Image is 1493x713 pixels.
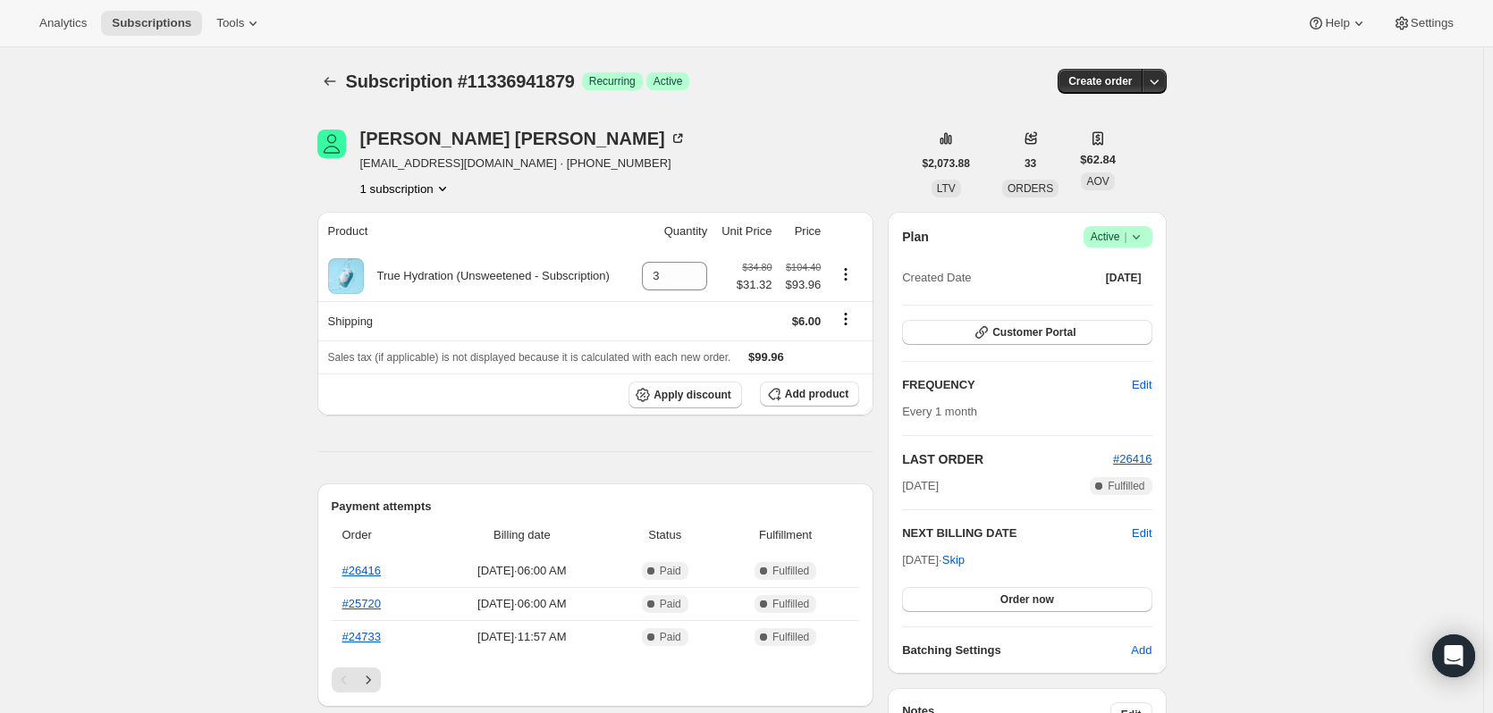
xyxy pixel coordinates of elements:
span: Fulfilled [772,630,809,644]
button: #26416 [1113,450,1151,468]
span: 33 [1025,156,1036,171]
h2: Plan [902,228,929,246]
th: Unit Price [713,212,777,251]
span: Customer Portal [992,325,1075,340]
span: Billing date [436,526,607,544]
span: Fulfilled [1108,479,1144,493]
span: Settings [1411,16,1454,30]
h6: Batching Settings [902,642,1131,659]
span: $2,073.88 [923,156,970,171]
h2: LAST ORDER [902,450,1113,468]
span: Fulfilled [772,564,809,578]
span: Paid [660,597,681,611]
span: [DATE] [902,477,939,495]
span: Tools [216,16,244,30]
button: Edit [1132,524,1151,542]
span: [DATE] · [902,553,965,566]
button: Subscriptions [317,69,342,94]
div: True Hydration (Unsweetened - Subscription) [364,267,610,285]
span: Active [1091,228,1145,246]
span: Create order [1068,74,1132,88]
span: $31.32 [737,276,772,294]
th: Shipping [317,301,633,340]
span: [DATE] · 06:00 AM [436,562,607,580]
a: #24733 [342,630,381,643]
span: $62.84 [1080,151,1116,169]
span: Fulfillment [722,526,848,544]
div: [PERSON_NAME] [PERSON_NAME] [360,130,687,147]
button: Next [356,667,381,692]
span: ORDERS [1008,182,1053,195]
span: Edit [1132,376,1151,394]
button: Product actions [831,264,860,284]
button: Subscriptions [101,11,202,36]
button: Order now [902,587,1151,612]
a: #25720 [342,597,381,610]
span: [DATE] · 06:00 AM [436,595,607,613]
a: #26416 [1113,452,1151,466]
button: [DATE] [1095,265,1152,290]
span: Paid [660,564,681,578]
nav: Pagination [332,667,860,692]
span: Subscriptions [112,16,191,30]
button: Add [1120,636,1162,665]
th: Quantity [632,212,713,251]
span: Every 1 month [902,405,977,418]
span: Skip [942,551,965,569]
span: [DATE] · 11:57 AM [436,628,607,646]
span: Sales tax (if applicable) is not displayed because it is calculated with each new order. [328,351,731,364]
span: $93.96 [782,276,821,294]
button: Create order [1058,69,1143,94]
img: product img [328,258,364,294]
div: Open Intercom Messenger [1432,634,1475,677]
span: Lois Brooks [317,130,346,158]
button: Settings [1382,11,1464,36]
span: Active [654,74,683,88]
h2: NEXT BILLING DATE [902,524,1132,542]
span: $6.00 [792,315,822,328]
button: Tools [206,11,273,36]
span: $99.96 [748,350,784,364]
span: [EMAIL_ADDRESS][DOMAIN_NAME] · [PHONE_NUMBER] [360,155,687,172]
button: $2,073.88 [912,151,981,176]
a: #26416 [342,564,381,577]
small: $104.40 [786,262,821,273]
button: Shipping actions [831,309,860,329]
span: Add product [785,387,848,401]
h2: FREQUENCY [902,376,1132,394]
span: | [1124,230,1126,244]
button: Customer Portal [902,320,1151,345]
th: Product [317,212,633,251]
button: Skip [932,546,975,575]
button: Help [1296,11,1378,36]
span: Subscription #11336941879 [346,71,575,91]
button: Apply discount [628,382,742,408]
h2: Payment attempts [332,498,860,516]
span: Apply discount [654,388,731,402]
span: Status [618,526,712,544]
button: Edit [1121,371,1162,399]
button: Add product [760,382,859,407]
th: Price [777,212,826,251]
span: Paid [660,630,681,644]
span: Help [1325,16,1349,30]
span: LTV [937,182,956,195]
small: $34.80 [742,262,772,273]
span: AOV [1086,175,1109,188]
span: Analytics [39,16,87,30]
button: Product actions [360,180,451,197]
th: Order [332,516,432,555]
span: Fulfilled [772,597,809,611]
span: [DATE] [1106,271,1142,285]
button: 33 [1014,151,1047,176]
span: Order now [1000,592,1054,607]
span: Created Date [902,269,971,287]
button: Analytics [29,11,97,36]
span: Recurring [589,74,636,88]
span: Add [1131,642,1151,659]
